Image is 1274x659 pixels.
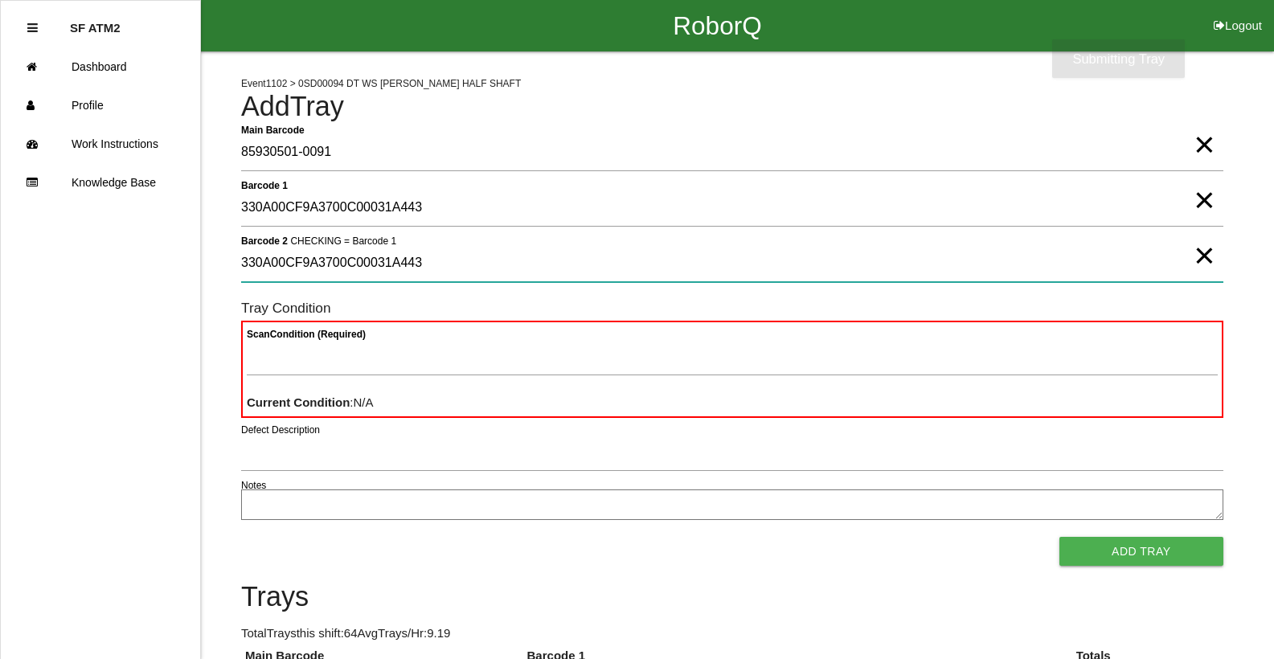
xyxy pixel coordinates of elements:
div: Close [27,9,38,47]
span: CHECKING = Barcode 1 [290,235,396,246]
div: Submitting Tray [1052,39,1185,78]
b: Barcode 2 [241,235,288,246]
h4: Trays [241,582,1223,612]
label: Notes [241,478,266,493]
span: Clear Input [1194,223,1215,256]
a: Profile [1,86,200,125]
b: Barcode 1 [241,179,288,190]
label: Defect Description [241,423,320,437]
h6: Tray Condition [241,301,1223,316]
b: Current Condition [247,395,350,409]
b: Main Barcode [241,124,305,135]
span: Clear Input [1194,113,1215,145]
span: : N/A [247,395,374,409]
a: Knowledge Base [1,163,200,202]
span: Clear Input [1194,168,1215,200]
a: Work Instructions [1,125,200,163]
p: Total Trays this shift: 64 Avg Trays /Hr: 9.19 [241,624,1223,643]
h4: Add Tray [241,92,1223,122]
input: Required [241,134,1223,171]
button: Add Tray [1059,537,1223,566]
b: Scan Condition (Required) [247,329,366,340]
span: Event 1102 > 0SD00094 DT WS [PERSON_NAME] HALF SHAFT [241,78,521,89]
p: SF ATM2 [70,9,121,35]
a: Dashboard [1,47,200,86]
